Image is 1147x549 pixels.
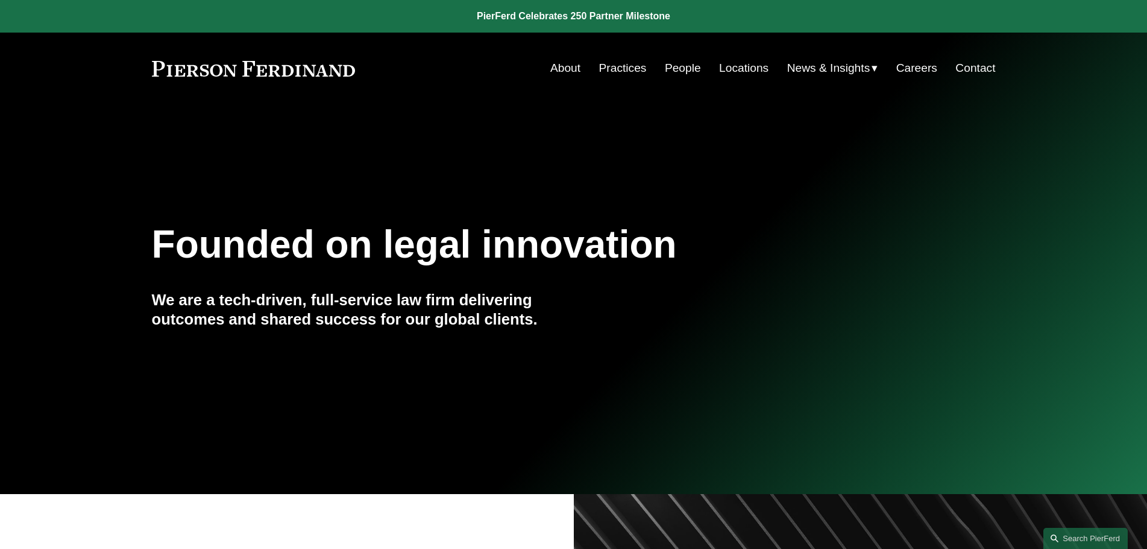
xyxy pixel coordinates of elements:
h1: Founded on legal innovation [152,223,855,267]
a: Search this site [1043,528,1128,549]
a: folder dropdown [787,57,878,80]
h4: We are a tech-driven, full-service law firm delivering outcomes and shared success for our global... [152,290,574,329]
a: Practices [599,57,647,80]
span: News & Insights [787,58,870,79]
a: Locations [719,57,768,80]
a: Contact [955,57,995,80]
a: People [665,57,701,80]
a: About [550,57,580,80]
a: Careers [896,57,937,80]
